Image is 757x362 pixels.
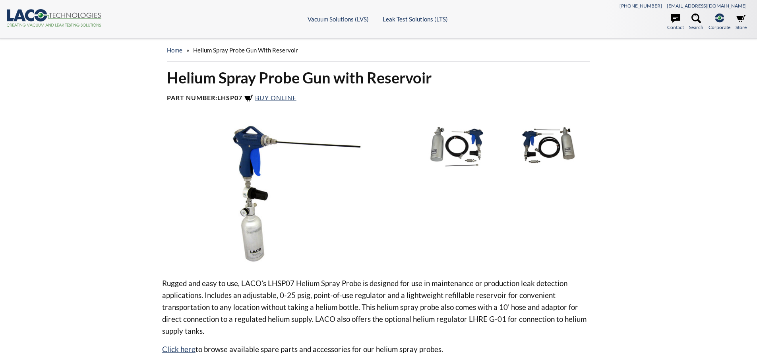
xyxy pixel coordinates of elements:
[193,46,298,54] span: Helium Spray Probe Gun with Reservoir
[709,23,730,31] span: Corporate
[167,68,590,87] h1: Helium Spray Probe Gun with Reservoir
[255,94,296,101] span: Buy Online
[167,39,590,62] div: »
[217,94,242,101] b: LHSP07
[162,277,595,337] p: Rugged and easy to use, LACO’s LHSP07 Helium Spray Probe is designed for use in maintenance or pr...
[667,3,747,9] a: [EMAIL_ADDRESS][DOMAIN_NAME]
[736,14,747,31] a: Store
[162,343,595,355] p: to browse available spare parts and accessories for our helium spray probes.
[308,15,369,23] a: Vacuum Solutions (LVS)
[620,3,662,9] a: [PHONE_NUMBER]
[162,345,196,354] a: Click here
[167,46,182,54] a: home
[244,94,296,101] a: Buy Online
[689,14,703,31] a: Search
[422,122,504,168] img: Helium Spray Probe Gun with Reservoir Components, top view
[167,94,590,103] h4: Part Number:
[383,15,448,23] a: Leak Test Solutions (LTS)
[162,122,416,265] img: Helium Spray Probe Gun with Reservoir, assembled, angled view
[508,122,591,168] img: Helium Spray Probe Gun with Reservoir, front view
[667,14,684,31] a: Contact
